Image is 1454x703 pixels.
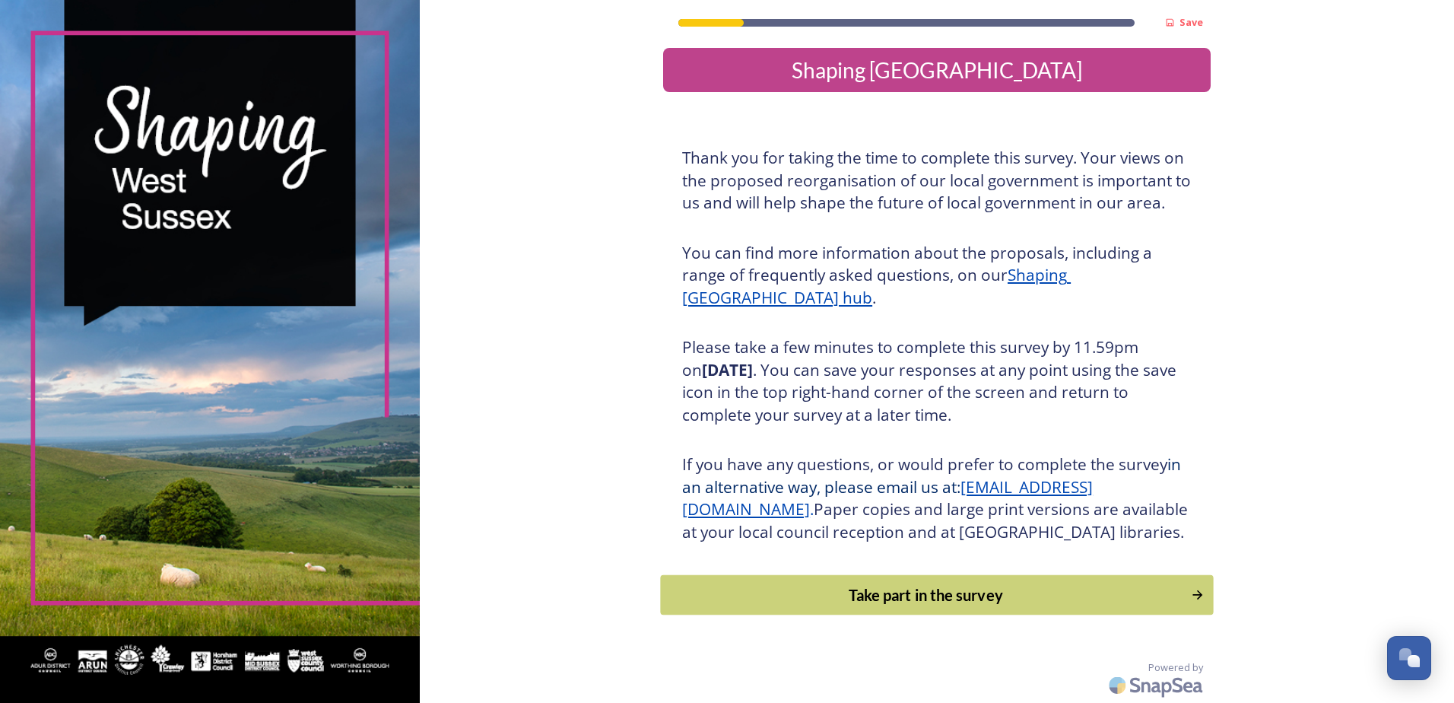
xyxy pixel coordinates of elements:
button: Open Chat [1387,636,1431,680]
div: Shaping [GEOGRAPHIC_DATA] [669,54,1205,86]
h3: Thank you for taking the time to complete this survey. Your views on the proposed reorganisation ... [682,147,1192,215]
button: Continue [660,575,1213,616]
span: Powered by [1148,660,1203,675]
span: in an alternative way, please email us at: [682,453,1185,498]
a: [EMAIL_ADDRESS][DOMAIN_NAME] [682,476,1093,520]
h3: Please take a few minutes to complete this survey by 11.59pm on . You can save your responses at ... [682,336,1192,426]
h3: You can find more information about the proposals, including a range of frequently asked question... [682,242,1192,310]
strong: Save [1179,15,1203,29]
a: Shaping [GEOGRAPHIC_DATA] hub [682,264,1071,308]
div: Take part in the survey [669,584,1183,606]
span: . [810,498,814,520]
h3: If you have any questions, or would prefer to complete the survey Paper copies and large print ve... [682,453,1192,543]
img: SnapSea Logo [1104,667,1211,703]
strong: [DATE] [702,359,753,380]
